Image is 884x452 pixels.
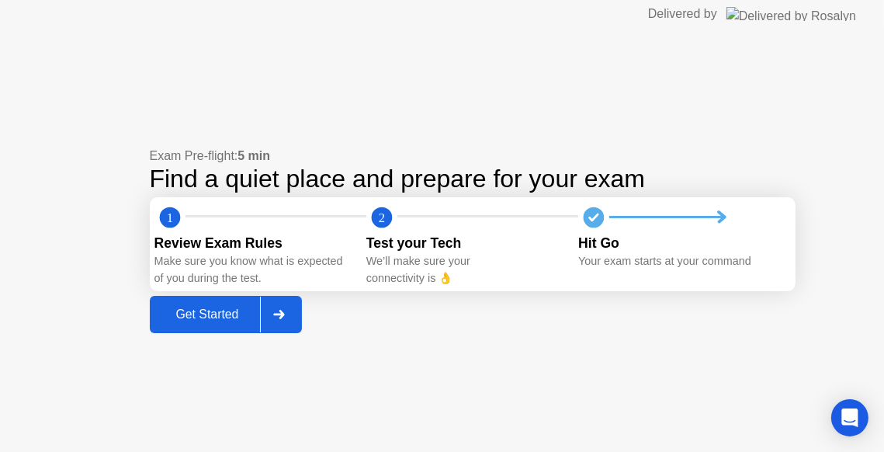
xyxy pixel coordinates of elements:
text: 2 [379,210,385,224]
img: Delivered by Rosalyn [726,7,856,21]
div: Open Intercom Messenger [831,399,868,436]
div: Test your Tech [366,233,566,253]
div: Exam Pre-flight: [150,147,796,165]
div: Make sure you know what is expected of you during the test. [154,253,354,287]
div: Hit Go [578,233,778,253]
text: 1 [166,210,172,224]
b: 5 min [237,149,270,162]
div: Delivered by [648,5,717,23]
button: Get Started [150,296,303,333]
div: We’ll make sure your connectivity is 👌 [366,253,566,287]
div: Review Exam Rules [154,233,354,253]
div: Get Started [154,308,261,322]
div: Your exam starts at your command [578,253,778,270]
div: Find a quiet place and prepare for your exam [150,165,796,193]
